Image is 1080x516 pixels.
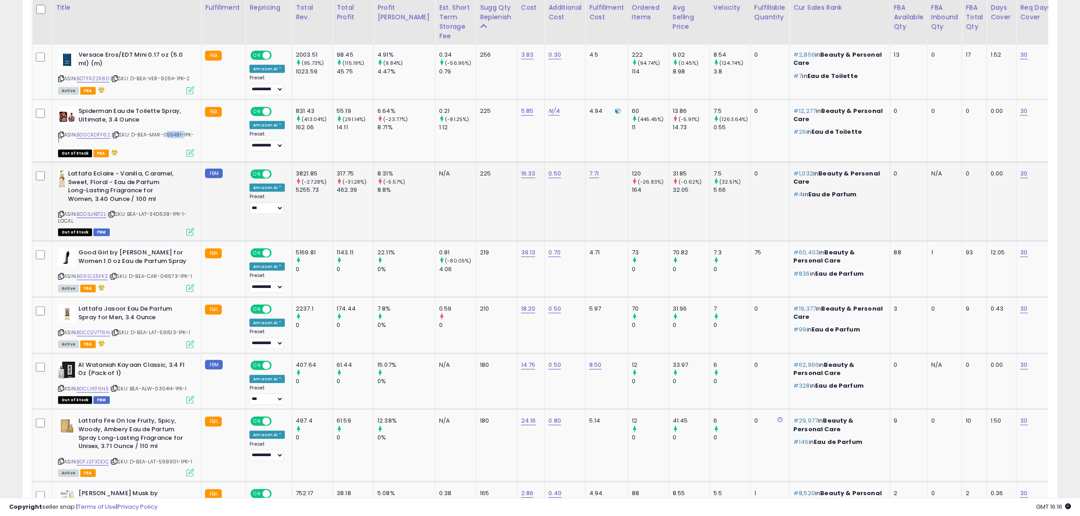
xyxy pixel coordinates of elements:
div: 0 [966,361,980,369]
p: in [793,170,883,186]
div: 0 [673,265,709,273]
small: (-56.96%) [445,59,471,67]
div: Req Days Cover [1020,3,1053,22]
div: 831.43 [296,107,332,115]
div: N/A [931,170,955,178]
small: (-5.57%) [383,178,405,185]
a: 0.50 [548,169,561,178]
span: FBA [80,285,96,292]
div: 14.11 [337,123,373,131]
div: Profit [PERSON_NAME] [377,3,431,22]
div: Preset: [249,194,285,214]
div: 0 [754,170,782,178]
a: 24.16 [521,416,536,425]
small: (-31.28%) [342,178,367,185]
div: 15.07% [377,361,435,369]
a: Terms of Use [78,502,116,511]
small: (-23.77%) [383,116,408,123]
div: 0 [754,305,782,313]
span: ON [251,170,263,178]
img: 31Z17kLtvlL._SL40_.jpg [58,417,76,435]
small: (-5.91%) [679,116,699,123]
div: 164 [632,186,669,194]
img: 31FT0een9XL._SL40_.jpg [58,170,66,188]
div: 0.00 [991,107,1009,115]
a: 18.20 [521,304,536,313]
a: 39.13 [521,248,536,257]
div: 462.39 [337,186,373,194]
span: OFF [270,52,285,59]
div: Fulfillment [205,3,242,12]
small: FBM [205,169,223,178]
span: Beauty & Personal Care [793,169,880,186]
div: 8.71% [377,123,435,131]
div: 0 [931,107,955,115]
a: B00CRDFF62 [77,131,110,139]
div: FBA Available Qty [894,3,924,31]
small: (1263.64%) [719,116,748,123]
div: 0.00 [991,361,1009,369]
div: ASIN: [58,305,194,347]
div: 317.75 [337,170,373,178]
div: ASIN: [58,170,194,235]
span: #4 [793,190,803,199]
span: #19,377 [793,304,816,313]
a: 5.85 [521,107,534,116]
div: 180 [480,361,510,369]
i: hazardous material [96,87,105,93]
div: Avg Selling Price [673,3,706,31]
div: Amazon AI * [249,121,285,129]
div: FBA inbound Qty [931,3,958,31]
div: ASIN: [58,107,194,156]
div: 7 [713,305,750,313]
a: 0.70 [548,248,561,257]
div: N/A [439,170,469,178]
div: 61.44 [337,361,373,369]
div: 0 [337,377,373,385]
div: ASIN: [58,361,194,403]
span: FBA [80,341,96,348]
div: 4.47% [377,68,435,76]
a: 30 [1020,416,1027,425]
small: (32.51%) [719,178,741,185]
span: Eau de Parfum [811,325,860,334]
div: 0 [337,265,373,273]
div: 14.73 [673,123,709,131]
p: in [793,128,883,136]
div: 31.85 [673,170,709,178]
div: 73 [632,248,669,257]
div: Days Cover [991,3,1012,22]
div: 0 [894,170,920,178]
span: Eau de Parfum [808,190,857,199]
div: 55.19 [337,107,373,115]
small: (95.73%) [302,59,324,67]
div: 5169.81 [296,248,332,257]
div: Velocity [713,3,747,12]
span: | SKU: D-BEA-LAT-591513-1PK-1 [111,329,190,336]
div: 0 [931,305,955,313]
p: in [793,248,883,265]
a: 30 [1020,50,1027,59]
div: N/A [439,361,469,369]
div: 0% [377,321,435,329]
div: 17 [966,51,980,59]
b: Good Girl by [PERSON_NAME] for Women 1.0 oz Eau de Parfum Spray [78,248,189,268]
small: (-0.62%) [679,178,702,185]
div: 9 [966,305,980,313]
small: (-80.05%) [445,257,471,264]
div: 162.06 [296,123,332,131]
div: 0 [632,265,669,273]
div: Amazon AI * [249,263,285,271]
span: ON [251,249,263,257]
span: All listings that are currently out of stock and unavailable for purchase on Amazon [58,150,92,157]
div: Amazon AI * [249,319,285,327]
div: 3821.85 [296,170,332,178]
div: 70.82 [673,248,709,257]
div: 8.8% [377,186,435,194]
div: 5.66 [713,186,750,194]
b: Lattafa Jasoor Eau De Parfum Spray for Men, 3.4 Ounce [78,305,189,324]
div: Sugg Qty Replenish [480,3,513,22]
span: All listings that are currently out of stock and unavailable for purchase on Amazon [58,229,92,236]
div: 0 [337,321,373,329]
small: (413.04%) [302,116,327,123]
